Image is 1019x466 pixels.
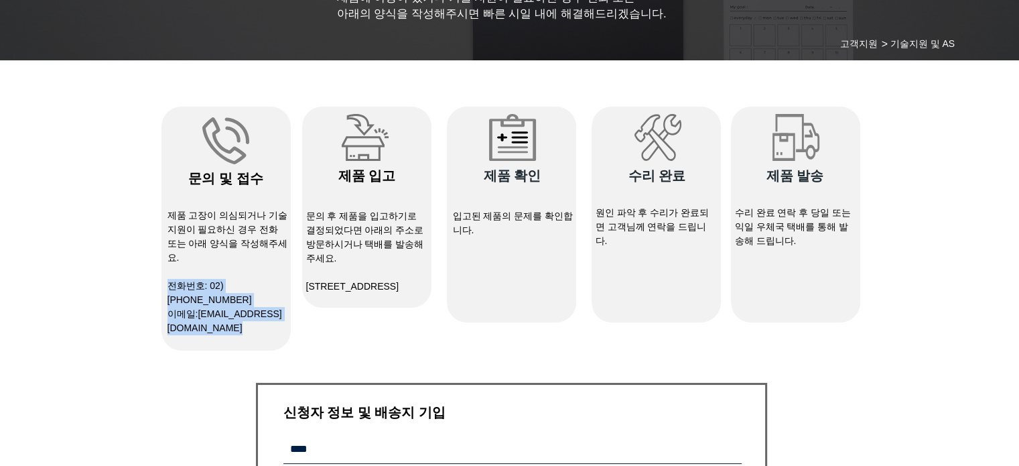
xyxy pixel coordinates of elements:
iframe: Wix Chat [771,111,1019,466]
span: ​이메일: [167,308,282,333]
span: ​제품 입고 [338,168,396,183]
span: [STREET_ADDRESS] [306,281,399,292]
span: ​문의 후 제품을 입고하기로 결정되었다면 아래의 주소로 방문하시거나 택배를 발송해주세요. [306,211,424,264]
span: 수리 완료 연락 후 당일 또는 익일 우체국 택배를 통해 발송해 드립니다. [735,207,851,246]
span: 제품 고장이 의심되거나 기술지원이 필요하신 경우 전화 또는 아래 양식을 작성해주세요. [167,210,288,263]
span: ​수리 완료 [628,168,686,183]
span: ​문의 및 접수 [188,171,263,186]
span: 원인 파악 후 수리가 완료되면 고객님께 연락을 드립니다. [596,207,709,246]
span: ​제품 확인 [484,168,541,183]
span: 입고된 제품의 문제를 확인합니다. [453,211,573,235]
span: ​신청자 정보 및 배송지 기입 [283,405,446,420]
span: ​제품 발송 [766,168,824,183]
a: [EMAIL_ADDRESS][DOMAIN_NAME] [167,308,282,333]
span: 전화번호: 02)[PHONE_NUMBER] [167,280,252,305]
